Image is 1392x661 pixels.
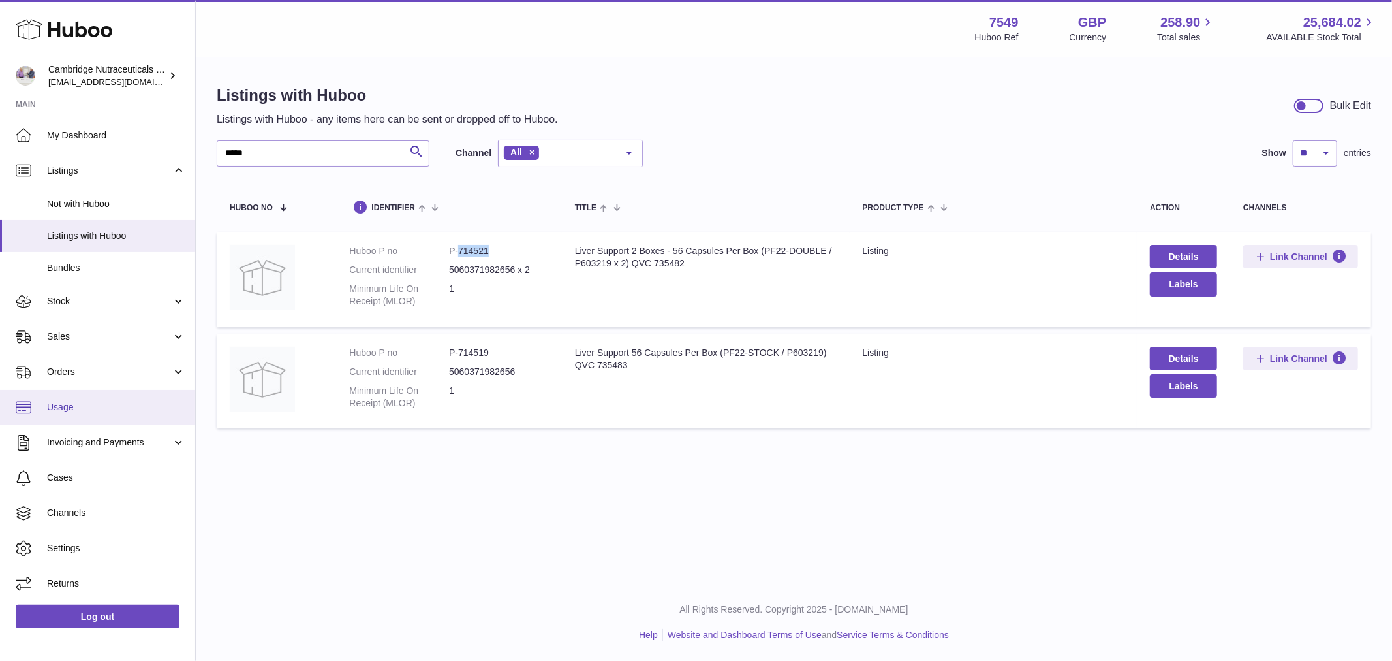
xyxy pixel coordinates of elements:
span: Bundles [47,262,185,274]
dt: Minimum Life On Receipt (MLOR) [349,385,449,410]
dd: 1 [449,385,549,410]
span: Not with Huboo [47,198,185,210]
div: channels [1243,204,1358,212]
span: Link Channel [1270,353,1327,364]
dt: Huboo P no [349,245,449,257]
p: Listings with Huboo - any items here can be sent or dropped off to Huboo. [217,112,558,127]
div: Liver Support 2 Boxes - 56 Capsules Per Box (PF22-DOUBLE / P603219 x 2) QVC 735482 [575,245,837,270]
span: Channels [47,507,185,519]
dd: 5060371982656 [449,366,549,378]
img: Liver Support 56 Capsules Per Box (PF22-STOCK / P603219) QVC 735483 [230,347,295,412]
span: Product Type [863,204,924,212]
a: Service Terms & Conditions [837,630,949,640]
span: Huboo no [230,204,273,212]
div: listing [863,347,1124,359]
li: and [663,629,949,641]
strong: GBP [1078,14,1106,31]
span: 258.90 [1160,14,1200,31]
img: Liver Support 2 Boxes - 56 Capsules Per Box (PF22-DOUBLE / P603219 x 2) QVC 735482 [230,245,295,310]
span: Listings [47,165,172,177]
dd: P-714519 [449,347,549,359]
img: qvc@camnutra.com [16,66,35,86]
h1: Listings with Huboo [217,85,558,106]
dt: Current identifier [349,264,449,276]
span: Orders [47,366,172,378]
dt: Huboo P no [349,347,449,359]
div: listing [863,245,1124,257]
span: Link Channel [1270,251,1327,263]
dd: 1 [449,283,549,308]
span: AVAILABLE Stock Total [1266,31,1376,44]
span: [EMAIL_ADDRESS][DOMAIN_NAME] [48,76,192,87]
div: Bulk Edit [1330,99,1371,113]
button: Labels [1150,272,1217,296]
span: Sales [47,330,172,343]
div: Huboo Ref [975,31,1019,44]
button: Link Channel [1243,347,1358,370]
label: Channel [456,147,491,159]
span: Listings with Huboo [47,230,185,242]
button: Labels [1150,374,1217,398]
button: Link Channel [1243,245,1358,268]
div: Cambridge Nutraceuticals Ltd [48,63,166,88]
span: title [575,204,596,212]
span: All [510,147,522,157]
span: Returns [47,577,185,590]
a: Details [1150,347,1217,370]
span: Settings [47,542,185,555]
dt: Minimum Life On Receipt (MLOR) [349,283,449,308]
a: 258.90 Total sales [1157,14,1215,44]
dt: Current identifier [349,366,449,378]
div: action [1150,204,1217,212]
span: Stock [47,295,172,308]
div: Currency [1070,31,1107,44]
span: Invoicing and Payments [47,436,172,449]
p: All Rights Reserved. Copyright 2025 - [DOMAIN_NAME] [206,604,1382,616]
span: Usage [47,401,185,413]
span: identifier [371,204,415,212]
label: Show [1262,147,1286,159]
span: Total sales [1157,31,1215,44]
div: Liver Support 56 Capsules Per Box (PF22-STOCK / P603219) QVC 735483 [575,347,837,372]
span: 25,684.02 [1303,14,1361,31]
a: Help [639,630,658,640]
a: Details [1150,245,1217,268]
a: Website and Dashboard Terms of Use [668,630,822,640]
dd: P-714521 [449,245,549,257]
a: 25,684.02 AVAILABLE Stock Total [1266,14,1376,44]
span: entries [1344,147,1371,159]
span: Cases [47,472,185,484]
span: My Dashboard [47,129,185,142]
strong: 7549 [989,14,1019,31]
a: Log out [16,605,179,628]
dd: 5060371982656 x 2 [449,264,549,276]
